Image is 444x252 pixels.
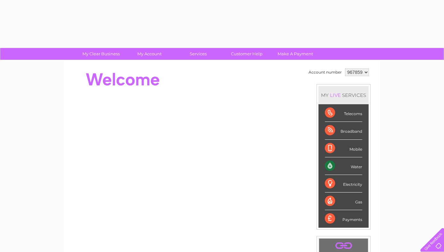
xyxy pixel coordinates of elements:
[325,175,362,193] div: Electricity
[318,86,369,104] div: MY SERVICES
[325,193,362,210] div: Gas
[307,67,343,78] td: Account number
[269,48,322,60] a: Make A Payment
[321,240,366,251] a: .
[75,48,127,60] a: My Clear Business
[325,157,362,175] div: Water
[329,92,342,98] div: LIVE
[325,122,362,139] div: Broadband
[172,48,225,60] a: Services
[325,104,362,122] div: Telecoms
[123,48,176,60] a: My Account
[220,48,273,60] a: Customer Help
[325,210,362,227] div: Payments
[325,140,362,157] div: Mobile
